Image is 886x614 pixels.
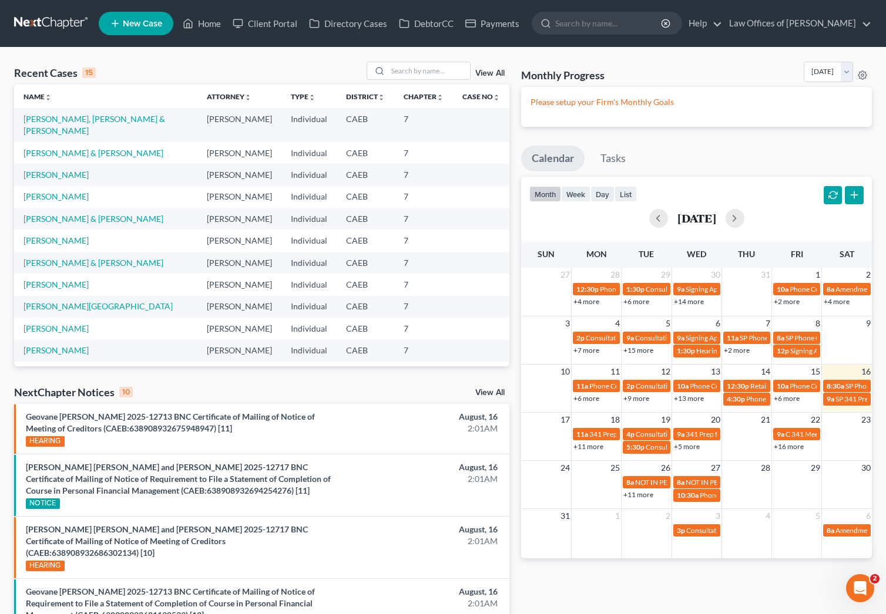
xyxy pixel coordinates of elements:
span: Thu [738,249,755,259]
span: 10 [559,365,571,379]
span: Mon [586,249,607,259]
span: 9a [677,430,684,438]
span: 3 [714,509,721,523]
span: 30 [860,461,872,475]
iframe: Intercom live chat [846,574,874,602]
span: 10a [777,382,788,390]
div: HEARING [26,436,65,447]
button: week [561,186,590,202]
td: 7 [394,108,453,141]
div: August, 16 [348,411,498,423]
div: 2:01AM [348,535,498,547]
a: +6 more [573,394,599,403]
td: Individual [281,318,337,339]
span: 21 [760,413,771,427]
td: CAEB [337,340,394,362]
span: 1:30p [677,346,695,355]
span: 9 [865,316,872,330]
span: 1 [614,509,621,523]
div: August, 16 [348,524,498,535]
span: 16 [860,365,872,379]
td: 7 [394,208,453,230]
td: [PERSON_NAME] [197,274,281,295]
td: CAEB [337,296,394,318]
td: Individual [281,296,337,318]
a: Directory Cases [303,13,393,34]
a: Chapterunfold_more [404,92,444,101]
a: Geovane [PERSON_NAME] 2025-12713 BNC Certificate of Mailing of Notice of Meeting of Creditors (CA... [26,411,315,433]
span: 11a [576,430,588,438]
button: day [590,186,615,202]
span: 11a [576,382,588,390]
td: [PERSON_NAME] [197,108,281,141]
span: 9a [677,285,684,293]
td: CAEB [337,252,394,274]
td: [PERSON_NAME] [197,340,281,362]
a: +5 more [674,442,700,451]
td: [PERSON_NAME] [197,362,281,383]
td: 7 [394,230,453,251]
td: 7 [394,252,453,274]
span: Consultation for [PERSON_NAME] [586,333,693,342]
span: 22 [810,413,821,427]
td: Individual [281,108,337,141]
a: Typeunfold_more [291,92,316,101]
a: +13 more [674,394,704,403]
a: +11 more [623,490,653,499]
a: +6 more [623,297,649,306]
p: Please setup your Firm's Monthly Goals [531,96,862,108]
span: 4 [764,509,771,523]
a: Nameunfold_more [24,92,52,101]
span: 12p [777,346,789,355]
a: Attorneyunfold_more [207,92,251,101]
span: 7 [764,316,771,330]
a: +11 more [573,442,603,451]
span: Phone Consultation for [PERSON_NAME] [690,382,818,390]
a: [PERSON_NAME] [24,235,89,245]
span: 28 [609,268,621,282]
span: 12 [660,365,672,379]
span: 4 [614,316,621,330]
span: 12:30p [727,382,749,390]
td: Individual [281,340,337,362]
button: month [529,186,561,202]
td: CAEB [337,164,394,185]
input: Search by name... [555,12,663,34]
a: Case Nounfold_more [462,92,500,101]
span: 8a [677,478,684,487]
a: +7 more [573,346,599,355]
span: Consultation for [PERSON_NAME] [635,333,742,342]
span: 5 [814,509,821,523]
td: CAEB [337,142,394,164]
span: 11a [727,333,739,342]
a: +2 more [724,346,750,355]
a: [PERSON_NAME] [PERSON_NAME] and [PERSON_NAME] 2025-12717 BNC Certificate of Mailing of Notice of ... [26,462,331,495]
td: [PERSON_NAME] [197,186,281,208]
span: Sat [840,249,854,259]
span: 29 [660,268,672,282]
span: Sun [538,249,555,259]
span: 3 [564,316,571,330]
span: 24 [559,461,571,475]
span: 2 [870,574,880,583]
span: 28 [760,461,771,475]
span: 30 [710,268,721,282]
a: +14 more [674,297,704,306]
span: 2p [576,333,585,342]
td: 7 [394,318,453,339]
td: 7 [394,186,453,208]
span: Tue [639,249,654,259]
span: 8a [777,333,784,342]
span: 6 [865,509,872,523]
i: unfold_more [493,94,500,101]
div: HEARING [26,561,65,571]
span: 3p [677,526,685,535]
span: Amendments: [835,526,878,535]
td: Individual [281,252,337,274]
span: 1 [814,268,821,282]
span: 8:30a [827,382,844,390]
a: [PERSON_NAME] & [PERSON_NAME] [24,148,163,158]
div: 10 [119,387,133,397]
span: 10a [777,285,788,293]
a: Law Offices of [PERSON_NAME] [723,13,871,34]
